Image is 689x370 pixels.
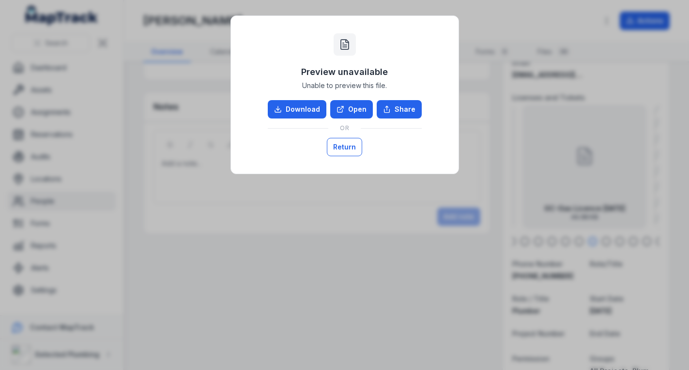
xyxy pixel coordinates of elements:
[302,81,387,90] span: Unable to preview this file.
[268,118,422,138] div: OR
[330,100,373,118] a: Open
[327,138,362,156] button: Return
[268,100,326,118] a: Download
[377,100,422,118] button: Share
[301,65,388,79] h3: Preview unavailable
